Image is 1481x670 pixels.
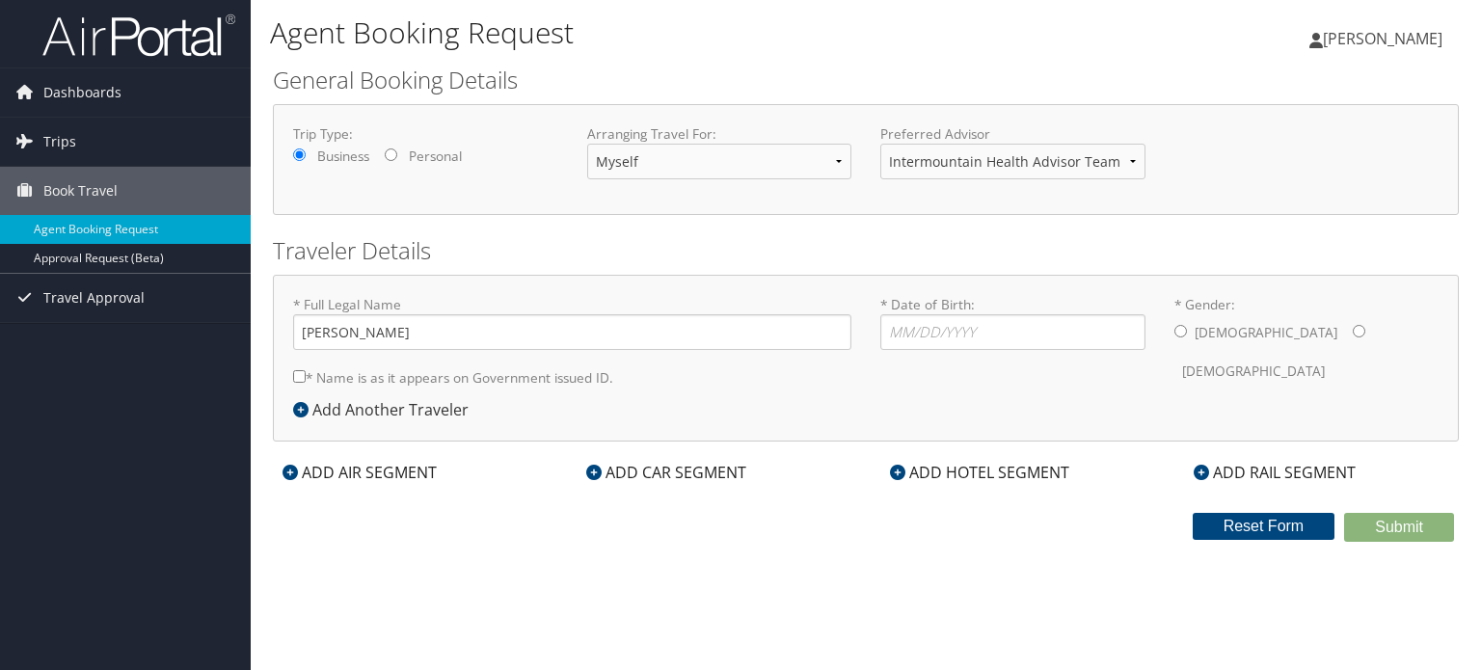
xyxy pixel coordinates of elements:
[1174,325,1187,337] input: * Gender:[DEMOGRAPHIC_DATA][DEMOGRAPHIC_DATA]
[1309,10,1462,67] a: [PERSON_NAME]
[43,274,145,322] span: Travel Approval
[1195,314,1337,351] label: [DEMOGRAPHIC_DATA]
[293,370,306,383] input: * Name is as it appears on Government issued ID.
[1353,325,1365,337] input: * Gender:[DEMOGRAPHIC_DATA][DEMOGRAPHIC_DATA]
[1344,513,1454,542] button: Submit
[317,147,369,166] label: Business
[293,124,558,144] label: Trip Type:
[43,167,118,215] span: Book Travel
[577,461,756,484] div: ADD CAR SEGMENT
[880,295,1145,350] label: * Date of Birth:
[270,13,1064,53] h1: Agent Booking Request
[1323,28,1442,49] span: [PERSON_NAME]
[293,295,851,350] label: * Full Legal Name
[293,314,851,350] input: * Full Legal Name
[880,461,1079,484] div: ADD HOTEL SEGMENT
[43,68,121,117] span: Dashboards
[1182,353,1325,389] label: [DEMOGRAPHIC_DATA]
[293,360,613,395] label: * Name is as it appears on Government issued ID.
[293,398,478,421] div: Add Another Traveler
[43,118,76,166] span: Trips
[880,314,1145,350] input: * Date of Birth:
[409,147,462,166] label: Personal
[273,234,1459,267] h2: Traveler Details
[1174,295,1440,390] label: * Gender:
[42,13,235,58] img: airportal-logo.png
[273,64,1459,96] h2: General Booking Details
[1184,461,1365,484] div: ADD RAIL SEGMENT
[1193,513,1335,540] button: Reset Form
[880,124,1145,144] label: Preferred Advisor
[273,461,446,484] div: ADD AIR SEGMENT
[587,124,852,144] label: Arranging Travel For:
